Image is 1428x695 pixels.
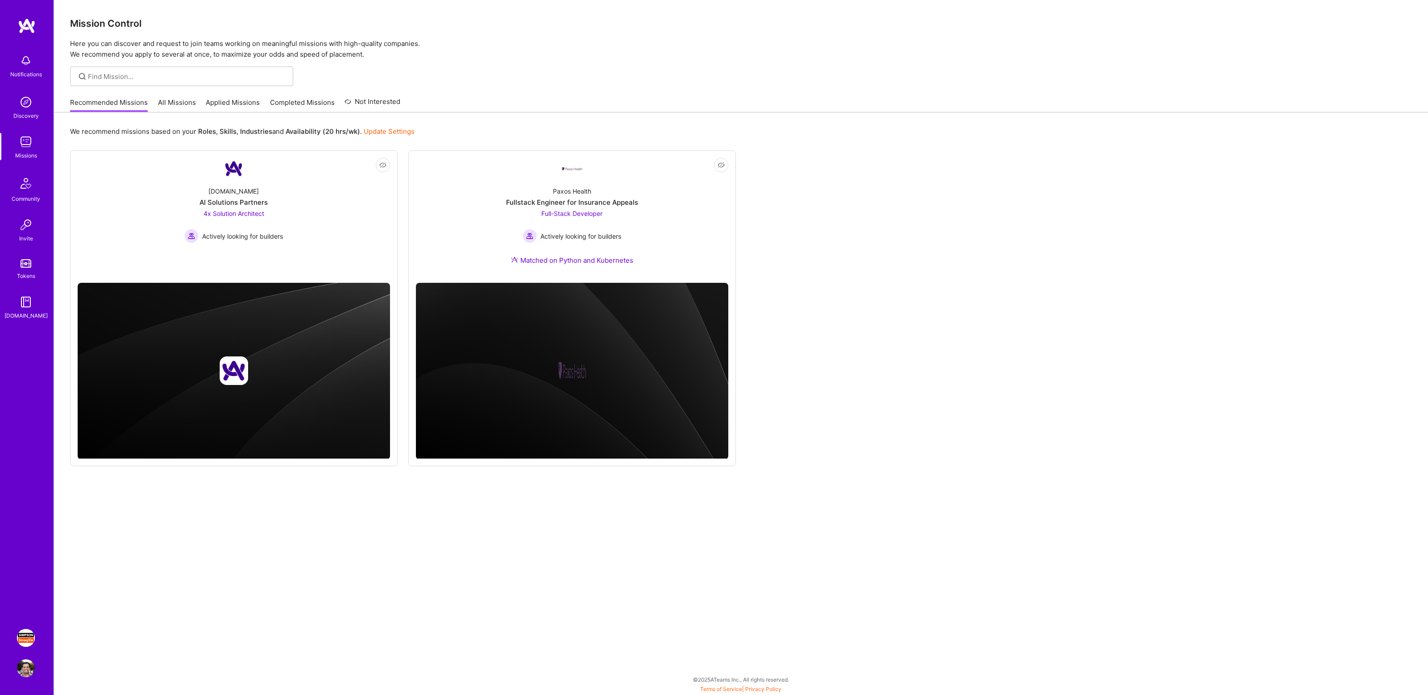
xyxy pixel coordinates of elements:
a: Company LogoPaxos HealthFullstack Engineer for Insurance AppealsFull-Stack Developer Actively loo... [416,158,728,276]
img: Company Logo [223,158,245,179]
div: © 2025 ATeams Inc., All rights reserved. [54,668,1428,691]
b: Roles [198,127,216,136]
p: Here you can discover and request to join teams working on meaningful missions with high-quality ... [70,38,1412,60]
img: discovery [17,93,35,111]
img: Company Logo [561,166,583,171]
b: Industries [240,127,272,136]
img: Company logo [558,356,586,385]
a: Simpson Strong-Tie: Product Manager [15,629,37,647]
a: Update Settings [364,127,415,136]
div: Notifications [10,70,42,79]
img: bell [17,52,35,70]
img: Actively looking for builders [523,229,537,243]
div: [DOMAIN_NAME] [4,311,48,320]
div: Discovery [13,111,39,120]
i: icon EyeClosed [379,161,386,169]
img: teamwork [17,133,35,151]
a: Company Logo[DOMAIN_NAME]AI Solutions Partners4x Solution Architect Actively looking for builders... [78,158,390,276]
b: Availability (20 hrs/wk) [286,127,360,136]
div: Matched on Python and Kubernetes [511,256,633,265]
img: cover [416,283,728,459]
a: Privacy Policy [745,686,781,692]
h3: Mission Control [70,18,1412,29]
div: Missions [15,151,37,160]
img: tokens [21,259,31,268]
a: Terms of Service [700,686,742,692]
span: Actively looking for builders [540,232,621,241]
input: Find Mission... [88,72,286,81]
img: guide book [17,293,35,311]
i: icon SearchGrey [77,71,87,82]
a: User Avatar [15,659,37,677]
div: [DOMAIN_NAME] [208,186,259,196]
span: Actively looking for builders [202,232,283,241]
div: Community [12,194,40,203]
a: All Missions [158,98,196,112]
b: Skills [220,127,237,136]
div: Tokens [17,271,35,281]
img: logo [18,18,36,34]
i: icon EyeClosed [718,161,725,169]
img: User Avatar [17,659,35,677]
img: Ateam Purple Icon [511,256,518,263]
div: AI Solutions Partners [199,198,268,207]
a: Recommended Missions [70,98,148,112]
img: Actively looking for builders [184,229,199,243]
a: Completed Missions [270,98,335,112]
a: Not Interested [345,96,400,112]
p: We recommend missions based on your , , and . [70,127,415,136]
img: Invite [17,216,35,234]
img: Simpson Strong-Tie: Product Manager [17,629,35,647]
img: Community [15,173,37,194]
div: Paxos Health [553,186,591,196]
span: 4x Solution Architect [203,210,264,217]
div: Invite [19,234,33,243]
a: Applied Missions [206,98,260,112]
span: | [700,686,781,692]
div: Fullstack Engineer for Insurance Appeals [506,198,638,207]
img: Company logo [220,356,248,385]
img: cover [78,283,390,459]
span: Full-Stack Developer [541,210,602,217]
